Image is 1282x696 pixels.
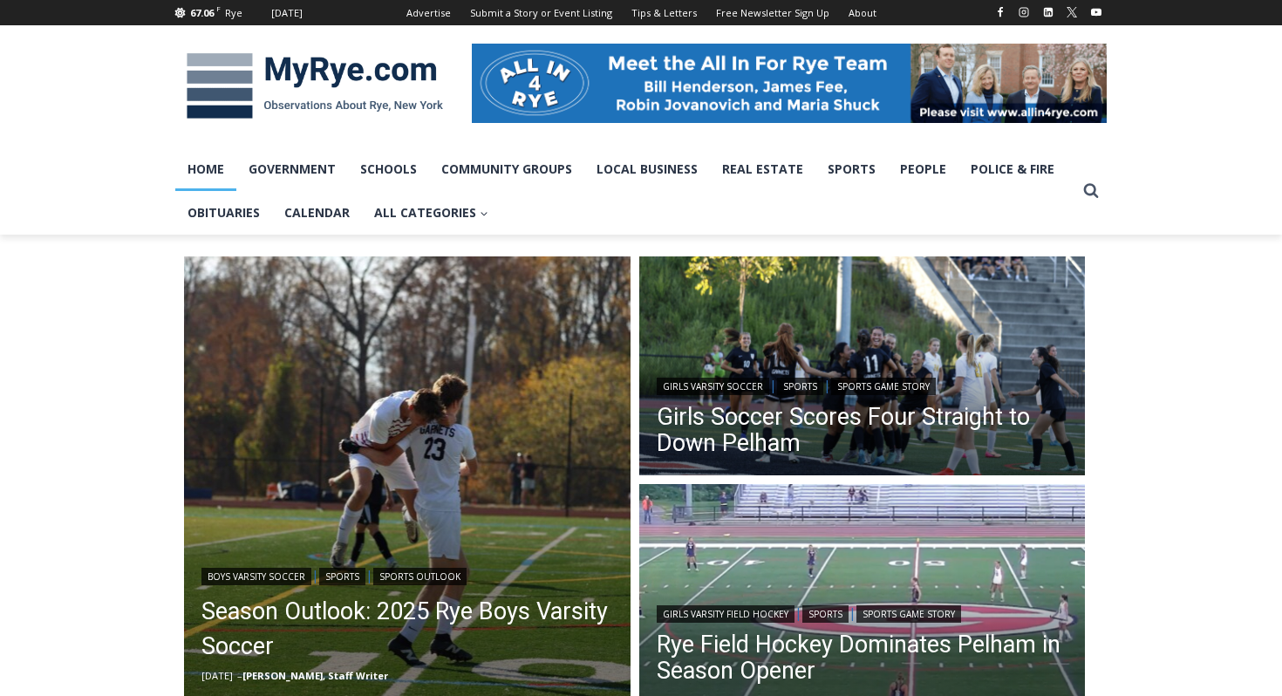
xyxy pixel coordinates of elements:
[802,605,849,623] a: Sports
[472,44,1107,122] img: All in for Rye
[958,147,1067,191] a: Police & Fire
[657,631,1068,684] a: Rye Field Hockey Dominates Pelham in Season Opener
[373,568,467,585] a: Sports Outlook
[201,564,613,585] div: | |
[201,568,311,585] a: Boys Varsity Soccer
[271,5,303,21] div: [DATE]
[201,594,613,664] a: Season Outlook: 2025 Rye Boys Varsity Soccer
[242,669,388,682] a: [PERSON_NAME], Staff Writer
[236,147,348,191] a: Government
[888,147,958,191] a: People
[175,41,454,132] img: MyRye.com
[657,404,1068,456] a: Girls Soccer Scores Four Straight to Down Pelham
[175,191,272,235] a: Obituaries
[429,147,584,191] a: Community Groups
[175,147,236,191] a: Home
[639,256,1086,480] img: (PHOTO: Rye Girls Soccer's Samantha Yeh scores a goal in her team's 4-1 victory over Pelham on Se...
[856,605,961,623] a: Sports Game Story
[348,147,429,191] a: Schools
[657,605,794,623] a: Girls Varsity Field Hockey
[777,378,823,395] a: Sports
[225,5,242,21] div: Rye
[831,378,936,395] a: Sports Game Story
[319,568,365,585] a: Sports
[815,147,888,191] a: Sports
[990,2,1011,23] a: Facebook
[272,191,362,235] a: Calendar
[657,374,1068,395] div: | |
[1075,175,1107,207] button: View Search Form
[584,147,710,191] a: Local Business
[1061,2,1082,23] a: X
[216,3,221,13] span: F
[362,191,501,235] a: All Categories
[201,669,233,682] time: [DATE]
[1038,2,1059,23] a: Linkedin
[710,147,815,191] a: Real Estate
[657,602,1068,623] div: | |
[657,378,769,395] a: Girls Varsity Soccer
[190,6,214,19] span: 67.06
[1086,2,1107,23] a: YouTube
[175,147,1075,235] nav: Primary Navigation
[374,203,488,222] span: All Categories
[237,669,242,682] span: –
[1013,2,1034,23] a: Instagram
[639,256,1086,480] a: Read More Girls Soccer Scores Four Straight to Down Pelham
